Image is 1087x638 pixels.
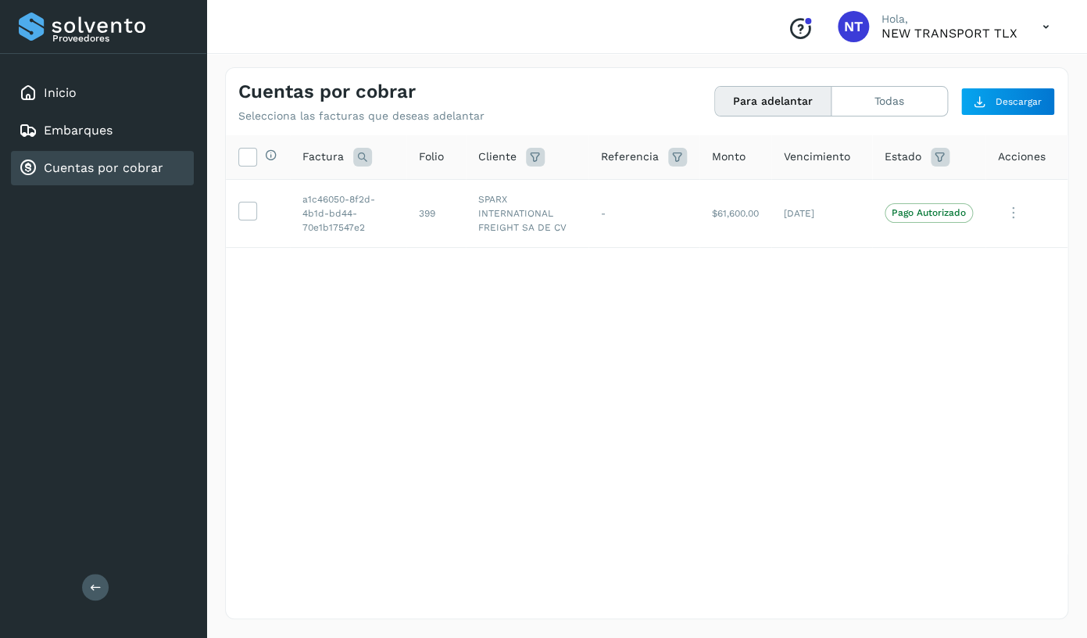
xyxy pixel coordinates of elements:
span: Factura [302,149,344,165]
div: Inicio [11,76,194,110]
td: [DATE] [771,179,872,247]
td: SPARX INTERNATIONAL FREIGHT SA DE CV [466,179,588,247]
button: Descargar [960,88,1055,116]
p: Hola, [881,13,1017,26]
span: Estado [885,149,921,165]
p: Selecciona las facturas que deseas adelantar [238,109,485,123]
span: Vencimiento [784,149,850,165]
td: a1c46050-8f2d-4b1d-bd44-70e1b17547e2 [290,179,406,247]
p: Proveedores [52,33,188,44]
span: Cliente [478,149,517,165]
td: 399 [406,179,466,247]
p: NEW TRANSPORT TLX [881,26,1017,41]
td: $61,600.00 [699,179,771,247]
span: Acciones [998,149,1046,165]
a: Cuentas por cobrar [44,160,163,175]
h4: Cuentas por cobrar [238,81,416,103]
span: Monto [712,149,746,165]
button: Para adelantar [715,87,831,116]
td: - [588,179,699,247]
span: Referencia [601,149,659,165]
a: Embarques [44,123,113,138]
a: Inicio [44,85,77,100]
p: Pago Autorizado [892,207,966,218]
span: Descargar [996,95,1042,109]
div: Embarques [11,113,194,148]
button: Todas [831,87,947,116]
span: Folio [419,149,444,165]
div: Cuentas por cobrar [11,151,194,185]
